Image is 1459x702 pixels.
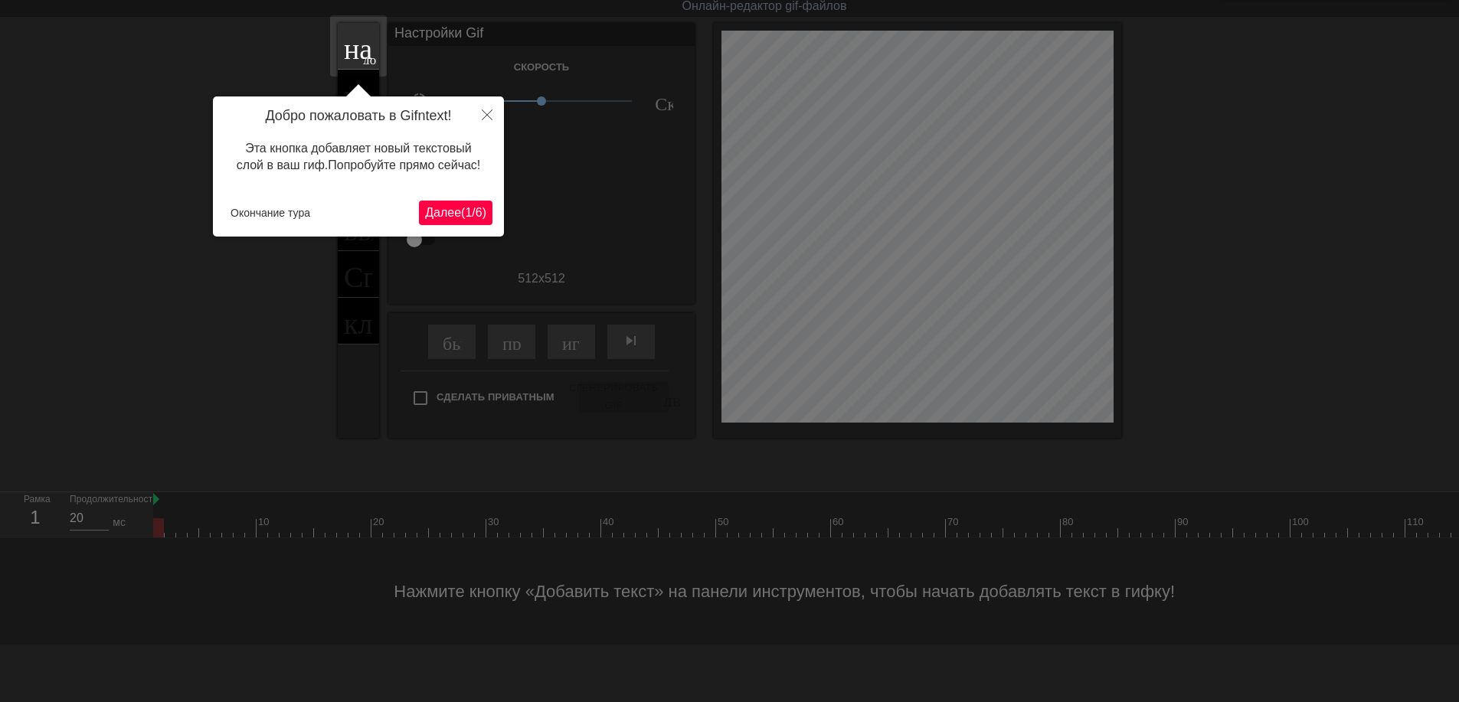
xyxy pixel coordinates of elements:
ya-tr-span: Попробуйте прямо сейчас! [328,158,480,171]
ya-tr-span: 1 [465,206,472,219]
ya-tr-span: ) [483,206,486,219]
ya-tr-span: ( [461,206,465,219]
button: Далее [419,201,492,225]
ya-tr-span: Далее [425,206,461,219]
ya-tr-span: / [472,206,475,219]
h4: Добро пожаловать в Gifntext! [224,108,492,125]
button: Окончание тура [224,201,316,224]
button: Закрыть [470,96,504,132]
ya-tr-span: Эта кнопка добавляет новый текстовый слой в ваш гиф. [237,142,472,171]
ya-tr-span: 6 [476,206,483,219]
